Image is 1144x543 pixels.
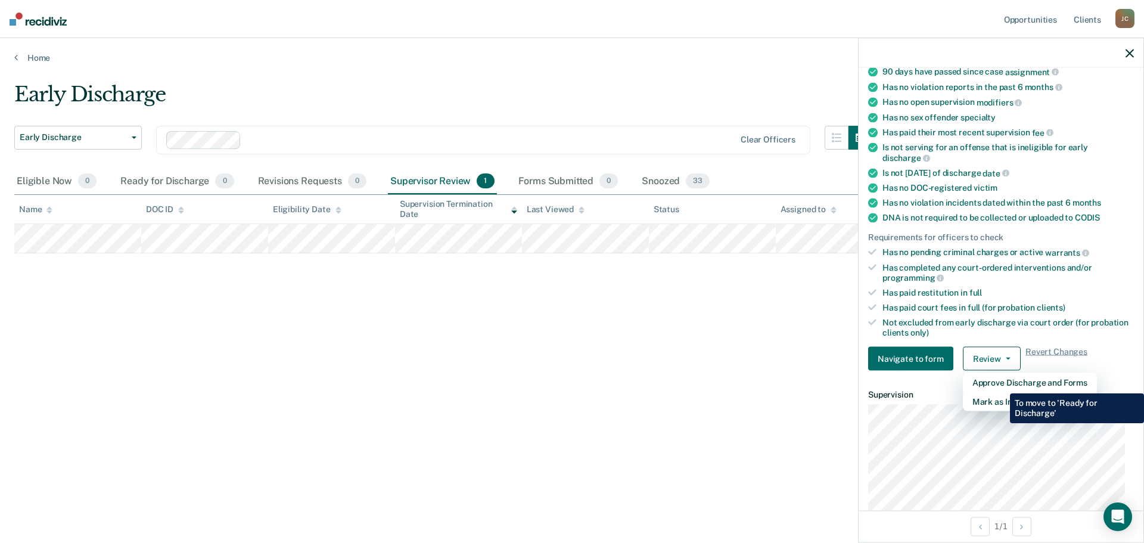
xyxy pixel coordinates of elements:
[859,510,1143,542] div: 1 / 1
[654,204,679,215] div: Status
[256,169,369,195] div: Revisions Requests
[882,302,1134,312] div: Has paid court fees in full (for probation
[882,66,1134,77] div: 90 days have passed since case
[868,347,958,371] a: Navigate to form link
[1103,502,1132,531] div: Open Intercom Messenger
[527,204,585,215] div: Last Viewed
[868,347,953,371] button: Navigate to form
[969,288,982,297] span: full
[868,232,1134,243] div: Requirements for officers to check
[1025,82,1062,92] span: months
[273,204,341,215] div: Eligibility Date
[882,167,1134,178] div: Is not [DATE] of discharge
[983,168,1009,178] span: date
[1075,213,1100,222] span: CODIS
[910,327,929,337] span: only)
[741,135,795,145] div: Clear officers
[118,169,236,195] div: Ready for Discharge
[882,273,944,283] span: programming
[686,173,710,189] span: 33
[19,204,52,215] div: Name
[215,173,234,189] span: 0
[20,132,127,142] span: Early Discharge
[882,82,1134,92] div: Has no violation reports in the past 6
[14,52,1130,63] a: Home
[882,198,1134,208] div: Has no violation incidents dated within the past 6
[1115,9,1134,28] div: J C
[1012,517,1031,536] button: Next Opportunity
[1072,198,1101,207] span: months
[1032,128,1053,137] span: fee
[477,173,494,189] span: 1
[971,517,990,536] button: Previous Opportunity
[882,183,1134,193] div: Has no DOC-registered
[882,97,1134,108] div: Has no open supervision
[882,213,1134,223] div: DNA is not required to be collected or uploaded to
[146,204,184,215] div: DOC ID
[400,199,517,219] div: Supervision Termination Date
[1037,302,1065,312] span: clients)
[963,373,1097,392] button: Approve Discharge and Forms
[974,183,997,193] span: victim
[868,390,1134,400] dt: Supervision
[977,97,1022,107] span: modifiers
[388,169,497,195] div: Supervisor Review
[1005,67,1059,76] span: assignment
[10,13,67,26] img: Recidiviz
[14,169,99,195] div: Eligible Now
[348,173,366,189] span: 0
[78,173,97,189] span: 0
[14,82,872,116] div: Early Discharge
[882,127,1134,138] div: Has paid their most recent supervision
[882,288,1134,298] div: Has paid restitution in
[781,204,837,215] div: Assigned to
[599,173,618,189] span: 0
[882,153,930,162] span: discharge
[882,142,1134,163] div: Is not serving for an offense that is ineligible for early
[882,262,1134,283] div: Has completed any court-ordered interventions and/or
[882,317,1134,337] div: Not excluded from early discharge via court order (for probation clients
[516,169,621,195] div: Forms Submitted
[960,112,996,122] span: specialty
[882,247,1134,258] div: Has no pending criminal charges or active
[1045,247,1089,257] span: warrants
[882,112,1134,122] div: Has no sex offender
[963,392,1097,411] button: Mark as Ineligible
[963,347,1021,371] button: Review
[639,169,712,195] div: Snoozed
[1025,347,1087,371] span: Revert Changes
